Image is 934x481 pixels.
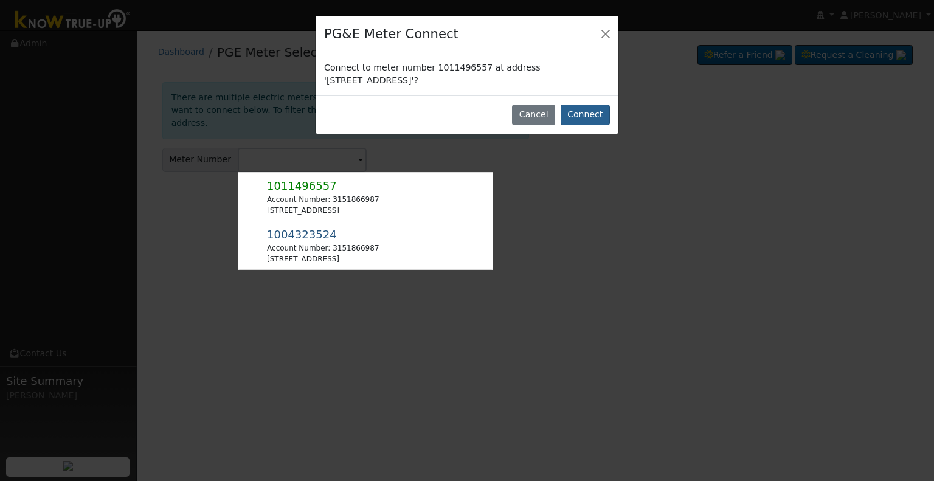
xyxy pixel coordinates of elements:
span: Usage Point: 6947362710 [267,182,337,192]
div: [STREET_ADDRESS] [267,205,379,216]
div: Connect to meter number 1011496557 at address '[STREET_ADDRESS]'? [316,52,618,95]
span: 1004323524 [267,228,337,241]
button: Close [597,25,614,42]
div: Account Number: 3151866987 [267,194,379,205]
span: Usage Point: 1322050538 [267,230,337,240]
button: Cancel [512,105,555,125]
div: Account Number: 3151866987 [267,243,379,254]
span: 1011496557 [267,179,337,192]
div: [STREET_ADDRESS] [267,254,379,265]
h4: PG&E Meter Connect [324,24,458,44]
button: Connect [561,105,610,125]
